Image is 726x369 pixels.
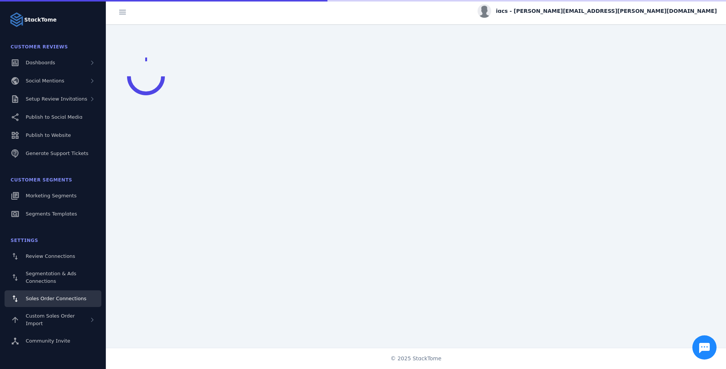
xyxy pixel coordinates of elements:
[26,271,76,284] span: Segmentation & Ads Connections
[5,206,101,222] a: Segments Templates
[26,338,70,344] span: Community Invite
[26,296,86,301] span: Sales Order Connections
[9,12,24,27] img: Logo image
[26,211,77,217] span: Segments Templates
[26,253,75,259] span: Review Connections
[26,193,76,198] span: Marketing Segments
[391,355,442,363] span: © 2025 StackTome
[5,127,101,144] a: Publish to Website
[5,248,101,265] a: Review Connections
[26,150,88,156] span: Generate Support Tickets
[496,7,717,15] span: iacs - [PERSON_NAME][EMAIL_ADDRESS][PERSON_NAME][DOMAIN_NAME]
[5,109,101,126] a: Publish to Social Media
[24,16,57,24] strong: StackTome
[5,145,101,162] a: Generate Support Tickets
[26,114,82,120] span: Publish to Social Media
[26,60,55,65] span: Dashboards
[11,44,68,50] span: Customer Reviews
[11,177,72,183] span: Customer Segments
[5,290,101,307] a: Sales Order Connections
[5,333,101,349] a: Community Invite
[5,266,101,289] a: Segmentation & Ads Connections
[26,132,71,138] span: Publish to Website
[5,188,101,204] a: Marketing Segments
[11,238,38,243] span: Settings
[26,96,87,102] span: Setup Review Invitations
[26,313,75,326] span: Custom Sales Order Import
[478,4,491,18] img: profile.jpg
[26,78,64,84] span: Social Mentions
[478,4,717,18] button: iacs - [PERSON_NAME][EMAIL_ADDRESS][PERSON_NAME][DOMAIN_NAME]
